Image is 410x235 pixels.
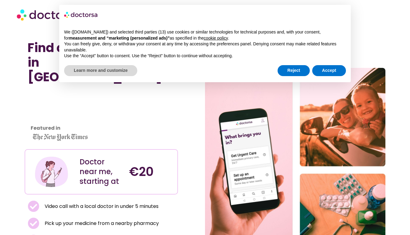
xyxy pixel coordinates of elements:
[43,219,159,228] span: Pick up your medicine from a nearby pharmacy
[69,36,169,40] strong: measurement and “marketing (personalized ads)”
[34,154,69,189] img: Illustration depicting a young woman in a casual outfit, engaged with her smartphone. She has a p...
[64,10,98,19] img: logo
[28,90,82,136] iframe: Customer reviews powered by Trustpilot
[80,157,123,186] div: Doctor near me, starting at
[278,65,310,76] button: Reject
[129,164,173,179] h4: €20
[204,36,228,40] a: cookie policy
[64,53,346,59] p: Use the “Accept” button to consent. Use the “Reject” button to continue without accepting.
[64,65,137,76] button: Learn more and customize
[31,125,60,132] strong: Featured in
[64,29,346,41] p: We ([DOMAIN_NAME]) and selected third parties (13) use cookies or similar technologies for techni...
[43,202,159,211] span: Video call with a local doctor in under 5 minutes
[28,40,175,84] h1: Find a Doctor Near Me in [GEOGRAPHIC_DATA]
[312,65,346,76] button: Accept
[64,41,346,53] p: You can freely give, deny, or withdraw your consent at any time by accessing the preferences pane...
